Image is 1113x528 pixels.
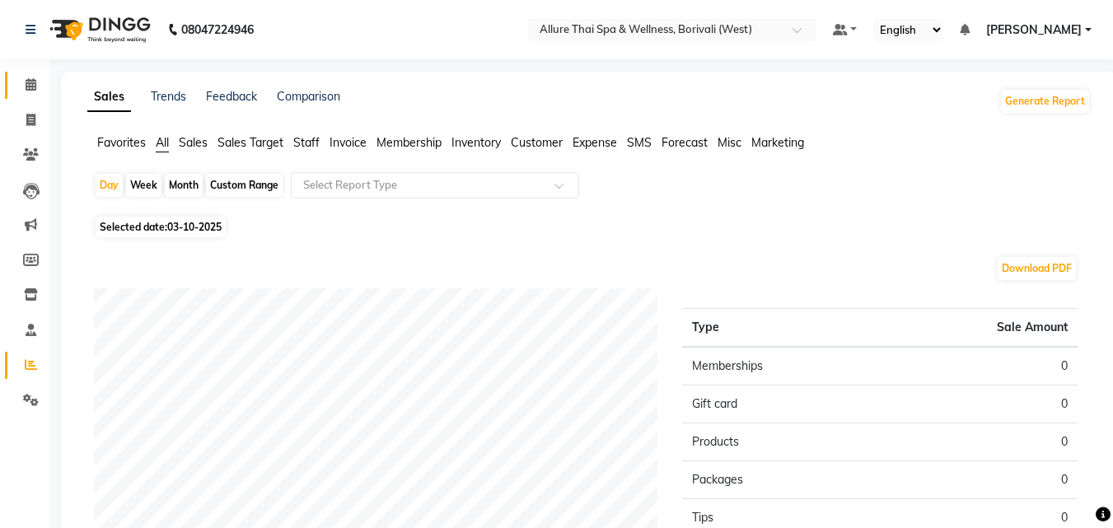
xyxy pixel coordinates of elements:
[126,174,161,197] div: Week
[751,135,804,150] span: Marketing
[87,82,131,112] a: Sales
[206,174,283,197] div: Custom Range
[96,174,123,197] div: Day
[376,135,442,150] span: Membership
[217,135,283,150] span: Sales Target
[156,135,169,150] span: All
[511,135,563,150] span: Customer
[451,135,501,150] span: Inventory
[97,135,146,150] span: Favorites
[880,385,1078,423] td: 0
[573,135,617,150] span: Expense
[682,461,880,499] td: Packages
[880,309,1078,348] th: Sale Amount
[165,174,203,197] div: Month
[998,257,1076,280] button: Download PDF
[206,89,257,104] a: Feedback
[682,309,880,348] th: Type
[880,347,1078,385] td: 0
[330,135,367,150] span: Invoice
[662,135,708,150] span: Forecast
[880,461,1078,499] td: 0
[1001,90,1089,113] button: Generate Report
[880,423,1078,461] td: 0
[42,7,155,53] img: logo
[96,217,226,237] span: Selected date:
[181,7,254,53] b: 08047224946
[293,135,320,150] span: Staff
[167,221,222,233] span: 03-10-2025
[627,135,652,150] span: SMS
[277,89,340,104] a: Comparison
[682,385,880,423] td: Gift card
[682,347,880,385] td: Memberships
[151,89,186,104] a: Trends
[986,21,1082,39] span: [PERSON_NAME]
[179,135,208,150] span: Sales
[718,135,741,150] span: Misc
[682,423,880,461] td: Products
